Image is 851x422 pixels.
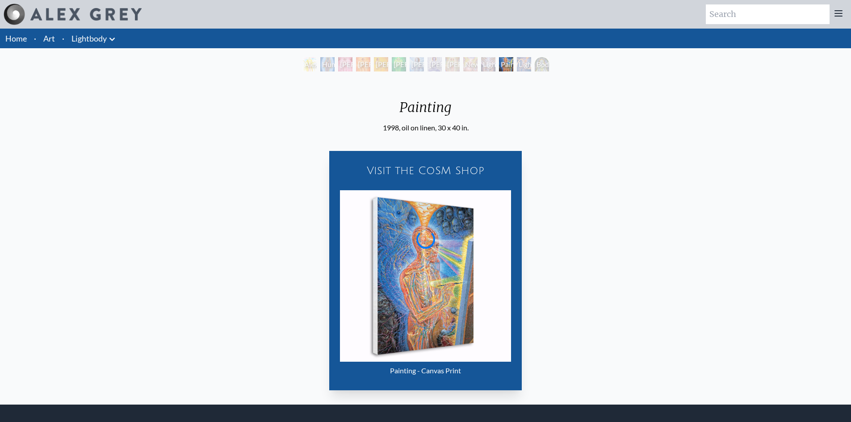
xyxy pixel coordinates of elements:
div: Alexza [302,57,317,71]
div: Lightworker [517,57,531,71]
div: Newborn [463,57,478,71]
div: Body/Mind as a Vibratory Field of Energy [535,57,549,71]
a: Home [5,33,27,43]
div: 1998, oil on linen, 30 x 40 in. [383,122,469,133]
div: [PERSON_NAME] 4 [392,57,406,71]
div: Painting - Canvas Print [340,362,511,380]
a: Lightbody [71,32,107,45]
a: Art [43,32,55,45]
li: · [59,29,68,48]
div: Lightweaver [481,57,495,71]
div: Painting [499,57,513,71]
div: [PERSON_NAME] 2 [356,57,370,71]
div: [PERSON_NAME] 1 [338,57,352,71]
div: [PERSON_NAME] 3 [374,57,388,71]
a: Painting - Canvas Print [340,190,511,380]
div: Human Energy Field [320,57,335,71]
img: Painting - Canvas Print [340,190,511,362]
div: [PERSON_NAME] 5 [410,57,424,71]
div: [PERSON_NAME] 7 [445,57,460,71]
li: · [30,29,40,48]
input: Search [706,4,830,24]
a: Visit the CoSM Shop [335,156,517,185]
div: Painting [383,99,469,122]
div: [PERSON_NAME] 6 [428,57,442,71]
